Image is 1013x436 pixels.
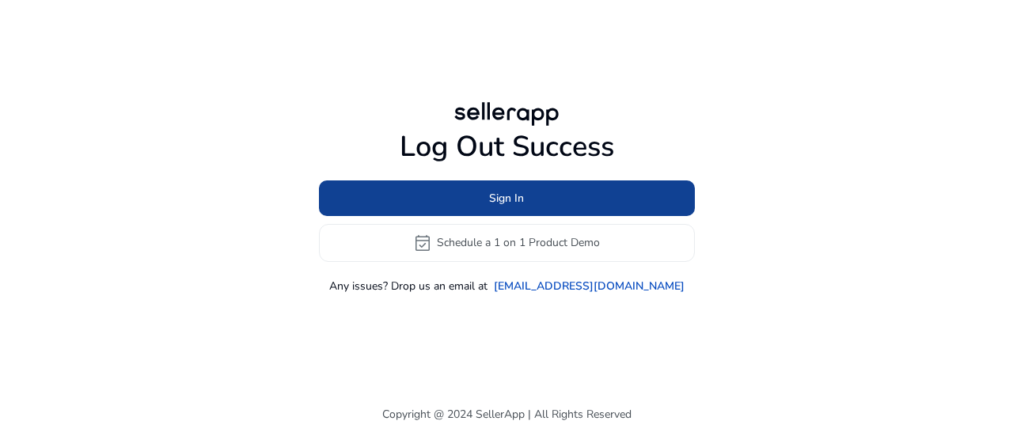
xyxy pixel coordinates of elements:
span: event_available [413,233,432,252]
button: Sign In [319,180,695,216]
button: event_availableSchedule a 1 on 1 Product Demo [319,224,695,262]
span: Sign In [489,190,524,207]
a: [EMAIL_ADDRESS][DOMAIN_NAME] [494,278,685,294]
p: Any issues? Drop us an email at [329,278,488,294]
h1: Log Out Success [319,130,695,164]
